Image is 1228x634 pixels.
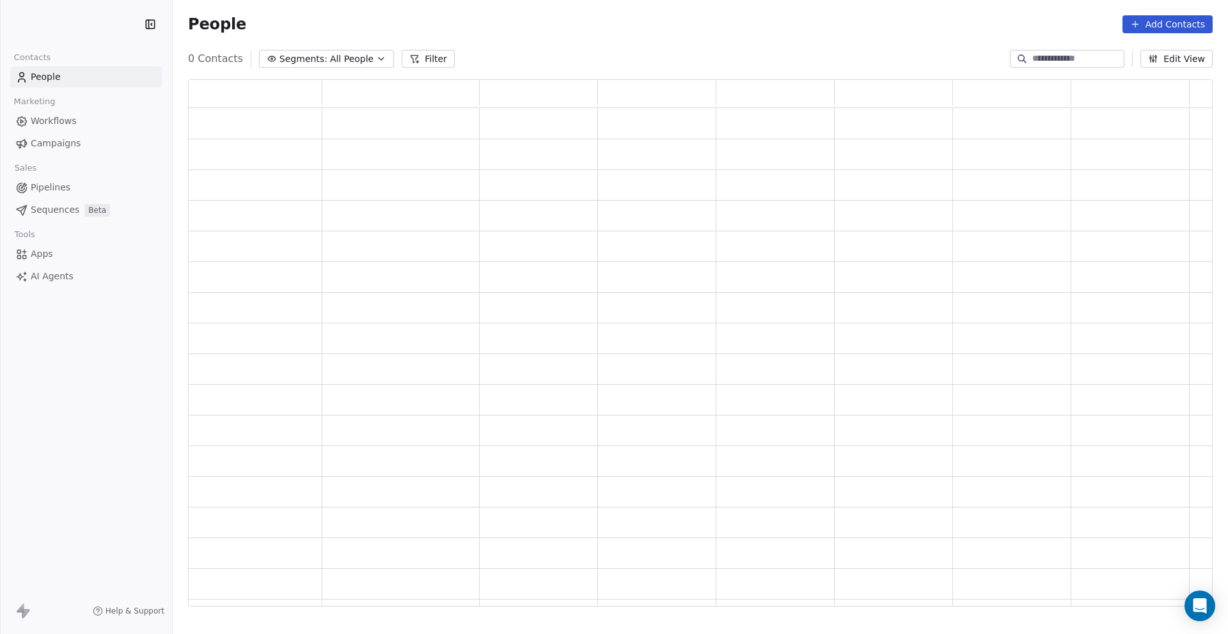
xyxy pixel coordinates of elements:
[10,66,162,88] a: People
[1140,50,1213,68] button: Edit View
[188,51,243,66] span: 0 Contacts
[9,158,42,178] span: Sales
[10,244,162,265] a: Apps
[10,266,162,287] a: AI Agents
[31,70,61,84] span: People
[330,52,374,66] span: All People
[84,204,110,217] span: Beta
[1185,591,1215,621] div: Open Intercom Messenger
[31,137,81,150] span: Campaigns
[31,114,77,128] span: Workflows
[402,50,455,68] button: Filter
[188,15,246,34] span: People
[31,270,74,283] span: AI Agents
[10,177,162,198] a: Pipelines
[10,111,162,132] a: Workflows
[8,92,61,111] span: Marketing
[10,199,162,220] a: SequencesBeta
[279,52,327,66] span: Segments:
[31,203,79,217] span: Sequences
[106,606,164,616] span: Help & Support
[9,225,40,244] span: Tools
[93,606,164,616] a: Help & Support
[10,133,162,154] a: Campaigns
[31,181,70,194] span: Pipelines
[1122,15,1213,33] button: Add Contacts
[8,48,56,67] span: Contacts
[31,247,53,261] span: Apps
